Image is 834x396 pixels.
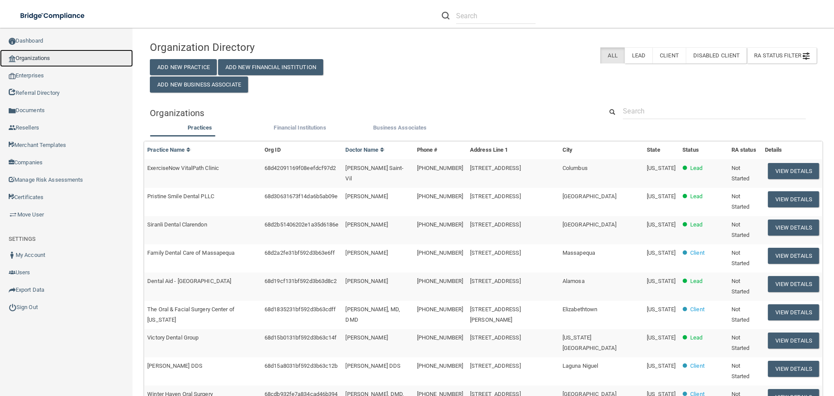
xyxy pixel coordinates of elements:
[265,306,336,313] span: 68d1835231bf592d3b63cdff
[686,47,747,63] label: Disabled Client
[13,7,93,25] img: bridge_compliance_login_screen.278c3ca4.svg
[417,334,463,341] span: [PHONE_NUMBER]
[9,124,16,131] img: ic_reseller.de258add.png
[690,163,702,173] p: Lead
[647,193,675,200] span: [US_STATE]
[9,73,16,79] img: enterprise.0d942306.png
[265,250,335,256] span: 68d2a2fe31bf592d3b63e6ff
[218,59,323,75] button: Add New Financial Institution
[563,363,598,369] span: Laguna Niguel
[9,210,17,219] img: briefcase.64adab9b.png
[690,248,705,258] p: Client
[731,165,750,182] span: Not Started
[265,193,338,200] span: 68d30631673f14da6b5ab09e
[690,276,702,286] p: Lead
[470,250,521,256] span: [STREET_ADDRESS]
[731,250,750,266] span: Not Started
[456,8,536,24] input: Search
[731,278,750,295] span: Not Started
[345,306,400,323] span: [PERSON_NAME], MD, DMD
[625,47,652,63] label: Lead
[600,47,624,63] label: All
[254,123,345,133] label: Financial Institutions
[563,250,595,256] span: Massapequa
[559,141,643,159] th: City
[265,334,337,341] span: 68d15b0131bf592d3b63c14f
[647,165,675,171] span: [US_STATE]
[150,108,590,118] h5: Organizations
[417,221,463,228] span: [PHONE_NUMBER]
[417,306,463,313] span: [PHONE_NUMBER]
[265,165,336,171] span: 68d42091169f08eefdcf97d2
[768,276,819,292] button: View Details
[147,278,231,284] span: Dental Aid - [GEOGRAPHIC_DATA]
[647,250,675,256] span: [US_STATE]
[470,334,521,341] span: [STREET_ADDRESS]
[9,55,16,62] img: organization-icon.f8decf85.png
[188,124,212,131] span: Practices
[9,286,16,293] img: icon-export.b9366987.png
[147,334,199,341] span: Victory Dental Group
[345,165,404,182] span: [PERSON_NAME] Saint-Vil
[470,221,521,228] span: [STREET_ADDRESS]
[731,363,750,379] span: Not Started
[731,306,750,323] span: Not Started
[345,193,387,200] span: [PERSON_NAME]
[679,141,728,159] th: Status
[690,220,702,230] p: Lead
[690,361,705,371] p: Client
[470,278,521,284] span: [STREET_ADDRESS]
[647,221,675,228] span: [US_STATE]
[345,250,387,256] span: [PERSON_NAME]
[563,334,616,351] span: [US_STATE][GEOGRAPHIC_DATA]
[417,363,463,369] span: [PHONE_NUMBER]
[9,303,17,311] img: ic_power_dark.7ecde6b1.png
[563,193,616,200] span: [GEOGRAPHIC_DATA]
[345,146,384,153] a: Doctor Name
[345,334,387,341] span: [PERSON_NAME]
[345,363,400,369] span: [PERSON_NAME] DDS
[9,252,16,259] img: ic_user_dark.df1a06c3.png
[350,123,450,135] li: Business Associate
[768,220,819,236] button: View Details
[9,38,16,45] img: ic_dashboard_dark.d01f4a41.png
[754,52,810,59] span: RA Status Filter
[470,165,521,171] span: [STREET_ADDRESS]
[467,141,559,159] th: Address Line 1
[147,146,191,153] a: Practice Name
[731,334,750,351] span: Not Started
[470,306,521,323] span: [STREET_ADDRESS][PERSON_NAME]
[647,334,675,341] span: [US_STATE]
[647,306,675,313] span: [US_STATE]
[563,221,616,228] span: [GEOGRAPHIC_DATA]
[563,306,597,313] span: Elizabethtown
[265,221,338,228] span: 68d2b51406202e1a35d6186e
[250,123,350,135] li: Financial Institutions
[150,59,217,75] button: Add New Practice
[761,141,823,159] th: Details
[265,363,338,369] span: 68d15a8031bf592d3b63c12b
[147,250,235,256] span: Family Dental Care of Massapequa
[373,124,427,131] span: Business Associates
[414,141,467,159] th: Phone #
[147,306,235,323] span: The Oral & Facial Surgery Center of [US_STATE]
[768,304,819,320] button: View Details
[728,141,761,159] th: RA status
[417,193,463,200] span: [PHONE_NUMBER]
[470,193,521,200] span: [STREET_ADDRESS]
[9,269,16,276] img: icon-users.e205127d.png
[345,278,387,284] span: [PERSON_NAME]
[261,141,342,159] th: Org ID
[150,77,248,93] button: Add New Business Associate
[643,141,679,159] th: State
[470,363,521,369] span: [STREET_ADDRESS]
[623,103,806,119] input: Search
[690,304,705,315] p: Client
[150,123,250,135] li: Practices
[154,123,245,133] label: Practices
[768,163,819,179] button: View Details
[647,278,675,284] span: [US_STATE]
[417,278,463,284] span: [PHONE_NUMBER]
[147,363,202,369] span: [PERSON_NAME] DDS
[768,191,819,207] button: View Details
